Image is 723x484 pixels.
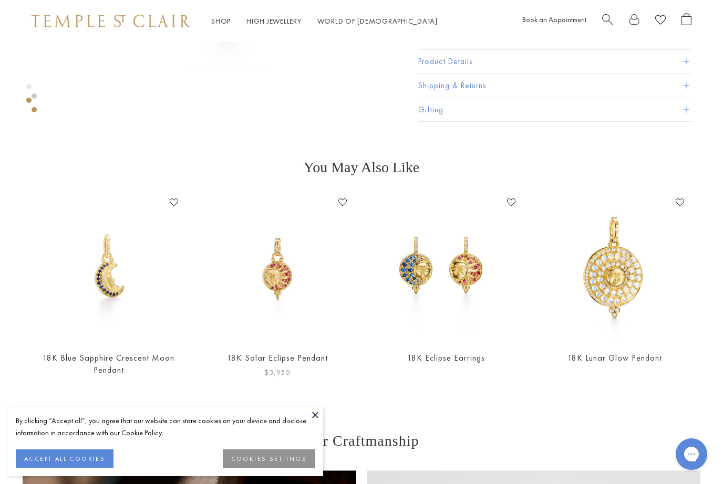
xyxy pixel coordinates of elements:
[35,194,182,342] a: 18K Blue Sapphire Crescent Moon Pendant18K Blue Sapphire Crescent Moon Pendant
[26,81,32,111] div: Product gallery navigation
[23,433,700,449] h3: Our Craftmanship
[418,98,691,121] button: Gifting
[35,194,182,342] img: 18K Blue Sapphire Crescent Moon Pendant
[32,15,190,27] img: Temple St. Clair
[227,352,328,363] a: 18K Solar Eclipse Pendant
[541,194,688,342] img: 18K Lunar Glow Pendant
[16,415,315,439] div: By clicking “Accept all”, you agree that our website can store cookies on your device and disclos...
[541,194,688,342] a: 18K Lunar Glow Pendant18K Lunar Glow Pendant
[211,15,438,28] nav: Main navigation
[317,16,438,26] a: World of [DEMOGRAPHIC_DATA]World of [DEMOGRAPHIC_DATA]
[264,366,290,378] span: $3,950
[655,13,666,29] a: View Wishlist
[670,435,712,474] iframe: Gorgias live chat messenger
[407,352,485,363] a: 18K Eclipse Earrings
[602,13,613,29] a: Search
[372,194,520,342] img: 18K Eclipse Earrings
[223,449,315,468] button: COOKIES SETTINGS
[203,194,351,342] a: P36806-ECLSOL18K Solar Eclipse Pendant
[418,50,691,73] button: Product Details
[203,194,351,342] img: 18K Solar Eclipse Pendant
[522,15,586,24] a: Book an Appointment
[567,352,662,363] a: 18K Lunar Glow Pendant
[16,449,113,468] button: ACCEPT ALL COOKIES
[246,16,302,26] a: High JewelleryHigh Jewellery
[42,159,681,176] h3: You May Also Like
[418,74,691,98] button: Shipping & Returns
[211,16,231,26] a: ShopShop
[43,352,174,375] a: 18K Blue Sapphire Crescent Moon Pendant
[681,13,691,29] a: Open Shopping Bag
